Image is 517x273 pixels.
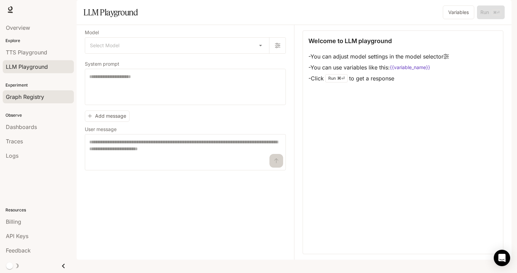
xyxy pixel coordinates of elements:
[308,62,449,73] li: - You can use variables like this:
[85,62,119,66] p: System prompt
[85,127,117,132] p: User message
[308,51,449,62] li: - You can adjust model settings in the model selector
[90,42,119,49] span: Select Model
[83,5,138,19] h1: LLM Playground
[443,5,474,19] button: Variables
[337,76,345,80] p: ⌘⏎
[325,74,348,82] div: Run
[308,73,449,84] li: - Click to get a response
[85,30,99,35] p: Model
[85,38,269,53] div: Select Model
[494,250,510,266] div: Open Intercom Messenger
[390,64,430,71] code: {{variable_name}}
[308,36,392,45] p: Welcome to LLM playground
[85,110,130,122] button: Add message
